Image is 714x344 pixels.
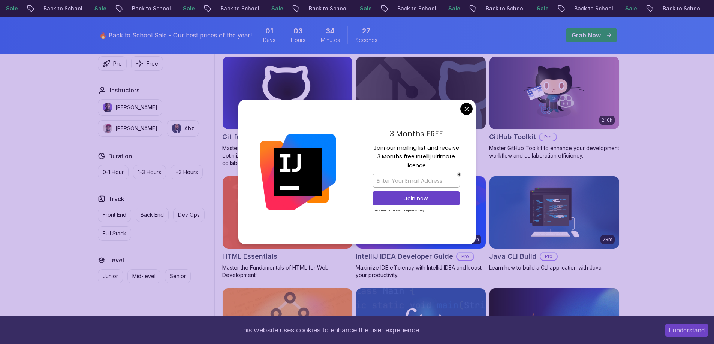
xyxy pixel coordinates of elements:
[349,5,400,12] p: Back to School
[489,144,620,159] p: Master GitHub Toolkit to enhance your development workflow and collaboration efficiency.
[184,125,194,132] p: Abz
[614,5,665,12] p: Back to School
[171,165,203,179] button: +3 Hours
[98,269,123,283] button: Junior
[356,57,486,129] img: Git & GitHub Fundamentals card
[489,176,619,249] img: Java CLI Build card
[178,211,200,219] p: Dev Ops
[602,117,612,123] p: 2.10h
[321,36,340,44] span: Minutes
[98,226,131,241] button: Full Stack
[98,208,131,222] button: Front End
[222,264,353,279] p: Master the Fundamentals of HTML for Web Development!
[172,5,223,12] p: Back to School
[103,273,118,280] p: Junior
[108,256,124,265] h2: Level
[108,152,132,161] h2: Duration
[576,5,600,12] p: Sale
[103,103,112,112] img: instructor img
[138,168,161,176] p: 1-3 Hours
[98,56,127,71] button: Pro
[489,57,619,129] img: GitHub Toolkit card
[172,124,181,133] img: instructor img
[489,251,537,262] h2: Java CLI Build
[175,168,198,176] p: +3 Hours
[263,36,275,44] span: Days
[355,36,377,44] span: Seconds
[222,144,353,167] p: Master advanced Git and GitHub techniques to optimize your development workflow and collaboration...
[134,5,158,12] p: Sale
[489,56,620,159] a: GitHub Toolkit card2.10hGitHub ToolkitProMaster GitHub Toolkit to enhance your development workfl...
[115,125,157,132] p: [PERSON_NAME]
[525,5,576,12] p: Back to School
[265,26,273,36] span: 1 Days
[6,322,654,338] div: This website uses cookies to enhance the user experience.
[170,273,186,280] p: Senior
[223,176,352,249] img: HTML Essentials card
[488,5,512,12] p: Sale
[108,194,124,203] h2: Track
[540,133,556,141] p: Pro
[127,269,160,283] button: Mid-level
[222,176,353,279] a: HTML Essentials card1.84hHTML EssentialsMaster the Fundamentals of HTML for Web Development!
[103,211,126,219] p: Front End
[131,56,163,71] button: Free
[133,165,166,179] button: 1-3 Hours
[665,324,708,337] button: Accept cookies
[457,253,473,260] p: Pro
[167,120,199,137] button: instructor imgAbz
[489,132,536,142] h2: GitHub Toolkit
[311,5,335,12] p: Sale
[165,269,191,283] button: Senior
[222,56,353,167] a: Git for Professionals card10.13hGit for ProfessionalsProMaster advanced Git and GitHub techniques...
[400,5,424,12] p: Sale
[437,5,488,12] p: Back to School
[260,5,311,12] p: Back to School
[83,5,134,12] p: Back to School
[293,26,303,36] span: 3 Hours
[356,251,453,262] h2: IntelliJ IDEA Developer Guide
[356,56,486,152] a: Git & GitHub Fundamentals cardGit & GitHub FundamentalsLearn the fundamentals of Git and GitHub.
[572,31,601,40] p: Grab Now
[222,251,277,262] h2: HTML Essentials
[98,99,162,116] button: instructor img[PERSON_NAME]
[115,104,157,111] p: [PERSON_NAME]
[46,5,70,12] p: Sale
[223,57,352,129] img: Git for Professionals card
[110,86,139,95] h2: Instructors
[98,120,162,137] button: instructor img[PERSON_NAME]
[362,26,370,36] span: 27 Seconds
[356,264,486,279] p: Maximize IDE efficiency with IntelliJ IDEA and boost your productivity.
[136,208,169,222] button: Back End
[132,273,156,280] p: Mid-level
[489,264,620,271] p: Learn how to build a CLI application with Java.
[99,31,252,40] p: 🔥 Back to School Sale - Our best prices of the year!
[603,237,612,243] p: 28m
[223,5,247,12] p: Sale
[141,211,164,219] p: Back End
[291,36,305,44] span: Hours
[147,60,158,67] p: Free
[103,168,124,176] p: 0-1 Hour
[113,60,122,67] p: Pro
[222,132,290,142] h2: Git for Professionals
[98,165,129,179] button: 0-1 Hour
[540,253,557,260] p: Pro
[173,208,205,222] button: Dev Ops
[326,26,335,36] span: 34 Minutes
[489,176,620,272] a: Java CLI Build card28mJava CLI BuildProLearn how to build a CLI application with Java.
[665,5,689,12] p: Sale
[103,230,126,237] p: Full Stack
[103,124,112,133] img: instructor img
